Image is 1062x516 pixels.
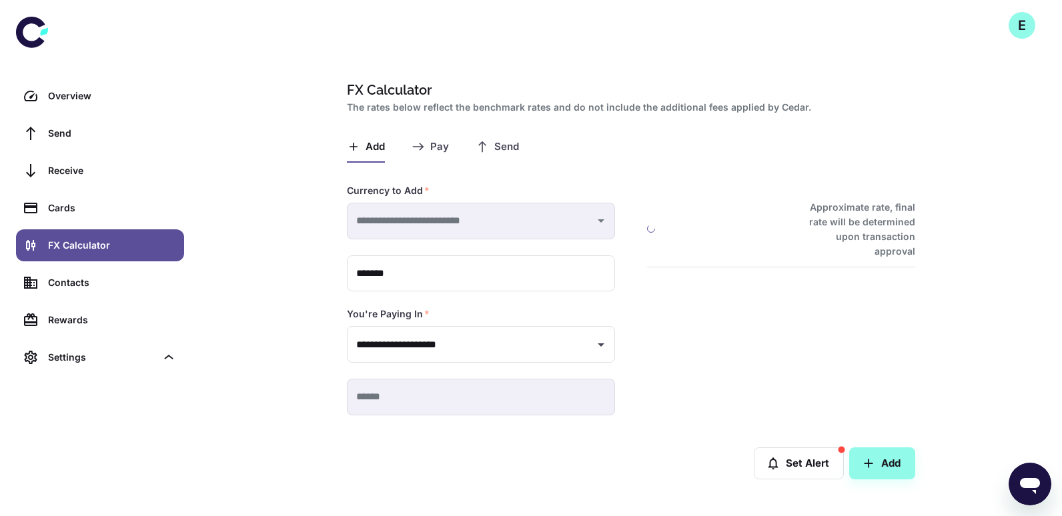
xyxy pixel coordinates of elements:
h2: The rates below reflect the benchmark rates and do not include the additional fees applied by Cedar. [347,100,910,115]
div: Settings [16,341,184,373]
a: FX Calculator [16,229,184,261]
h1: FX Calculator [347,80,910,100]
button: Open [592,335,610,354]
div: Rewards [48,313,176,327]
button: E [1009,12,1035,39]
div: Cards [48,201,176,215]
button: Set Alert [754,447,844,479]
a: Contacts [16,267,184,299]
div: Contacts [48,275,176,290]
a: Send [16,117,184,149]
button: Add [849,447,915,479]
div: Settings [48,350,156,365]
h6: Approximate rate, final rate will be determined upon transaction approval [794,200,915,259]
a: Receive [16,155,184,187]
div: Receive [48,163,176,178]
div: FX Calculator [48,238,176,253]
label: Currency to Add [347,184,430,197]
a: Cards [16,192,184,224]
div: Send [48,126,176,141]
iframe: Button to launch messaging window [1009,463,1051,505]
span: Pay [430,141,449,153]
span: Add [366,141,385,153]
a: Overview [16,80,184,112]
a: Rewards [16,304,184,336]
label: You're Paying In [347,307,430,321]
div: Overview [48,89,176,103]
span: Send [494,141,519,153]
